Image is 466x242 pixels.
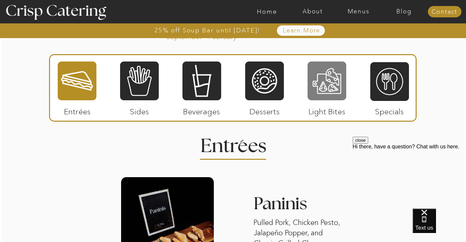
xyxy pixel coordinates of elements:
p: Beverages [179,100,224,120]
p: Desserts [243,100,287,120]
iframe: podium webchat widget bubble [413,209,466,242]
h3: Paninis [254,195,346,217]
p: Light Bites [305,100,349,120]
p: Sides [117,100,161,120]
p: Specials [367,100,412,120]
a: Home [244,8,290,15]
a: Contact [428,9,461,15]
a: 25% off Soup Bar until [DATE]! [130,27,284,34]
h2: Entrees [200,137,266,150]
p: Entrées [55,100,99,120]
a: Menus [336,8,381,15]
iframe: podium webchat widget prompt [353,137,466,217]
a: Blog [381,8,427,15]
a: Learn More [268,27,336,34]
p: September - February [166,32,258,39]
a: About [290,8,336,15]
